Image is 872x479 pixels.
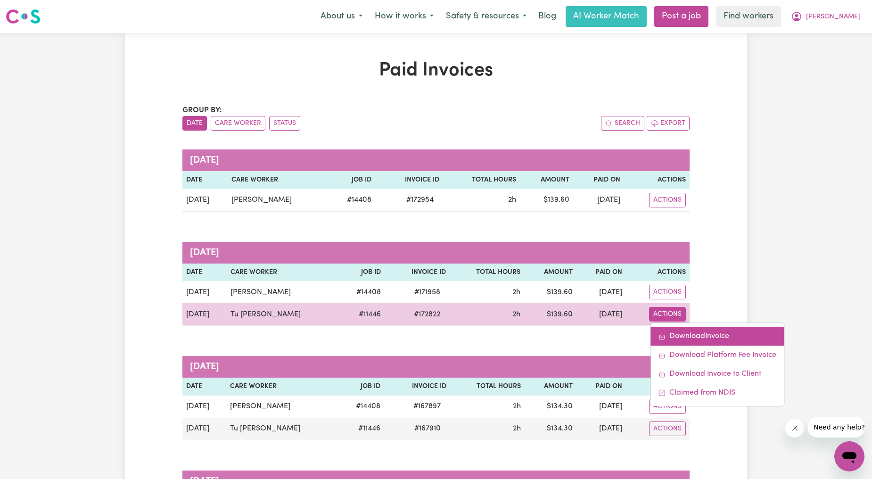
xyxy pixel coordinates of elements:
a: Careseekers logo [6,6,41,27]
th: Invoice ID [384,378,451,396]
a: Mark invoice #172822 as claimed from NDIS [650,384,784,403]
th: Job ID [328,171,375,189]
td: [DATE] [182,418,226,440]
caption: [DATE] [182,242,690,264]
span: # 171958 [409,287,446,298]
td: Tu [PERSON_NAME] [227,303,338,326]
th: Paid On [573,171,624,189]
span: # 172954 [401,194,439,206]
td: [DATE] [576,418,626,440]
td: [PERSON_NAME] [227,281,338,303]
button: Actions [649,399,686,414]
span: 2 hours [512,311,520,318]
th: Amount [525,378,576,396]
td: [DATE] [576,303,626,326]
iframe: Message from company [808,417,864,438]
td: [DATE] [182,189,228,212]
span: Group by: [182,107,222,114]
td: Tu [PERSON_NAME] [226,418,338,440]
td: # 11446 [338,418,384,440]
button: Actions [649,285,686,299]
caption: [DATE] [182,149,690,171]
th: Date [182,171,228,189]
th: Care Worker [228,171,328,189]
th: Actions [626,378,690,396]
button: Actions [649,193,686,207]
td: [DATE] [182,303,227,326]
th: Total Hours [443,171,519,189]
th: Care Worker [226,378,338,396]
td: [DATE] [182,281,227,303]
span: # 167897 [408,401,446,412]
a: Download platform fee #172822 [650,346,784,365]
button: Safety & resources [440,7,533,26]
span: # 172822 [408,309,446,320]
a: Find workers [716,6,781,27]
th: Date [182,264,227,281]
td: $ 139.60 [524,303,576,326]
th: Total Hours [450,378,525,396]
th: Total Hours [450,264,524,281]
td: # 14408 [338,396,384,418]
iframe: Button to launch messaging window [834,441,864,471]
td: [PERSON_NAME] [228,189,328,212]
td: # 11446 [338,303,385,326]
th: Date [182,378,226,396]
button: sort invoices by care worker [211,116,265,131]
td: # 14408 [328,189,375,212]
button: My Account [785,7,866,26]
th: Job ID [338,378,384,396]
span: 2 hours [513,425,521,432]
button: Actions [649,307,686,322]
button: Search [601,116,644,131]
td: $ 134.30 [525,418,576,440]
button: Actions [649,421,686,436]
td: [PERSON_NAME] [226,396,338,418]
iframe: Close message [785,419,804,438]
button: How it works [369,7,440,26]
th: Paid On [576,378,626,396]
button: About us [314,7,369,26]
td: $ 139.60 [524,281,576,303]
a: Blog [533,6,562,27]
a: Download invoice to CS #172822 [650,365,784,384]
td: [DATE] [576,396,626,418]
a: Download invoice #172822 [650,327,784,346]
span: # 167910 [409,423,446,434]
td: $ 139.60 [520,189,574,212]
td: [DATE] [573,189,624,212]
th: Care Worker [227,264,338,281]
img: Careseekers logo [6,8,41,25]
a: AI Worker Match [566,6,647,27]
button: sort invoices by paid status [269,116,300,131]
td: [DATE] [576,281,626,303]
td: [DATE] [182,396,226,418]
button: Export [647,116,690,131]
th: Paid On [576,264,626,281]
button: sort invoices by date [182,116,207,131]
div: Actions [650,323,784,407]
span: 2 hours [512,289,520,296]
span: Need any help? [6,7,57,14]
th: Invoice ID [385,264,450,281]
th: Job ID [338,264,385,281]
a: Post a job [654,6,708,27]
td: # 14408 [338,281,385,303]
th: Invoice ID [375,171,444,189]
th: Amount [524,264,576,281]
td: $ 134.30 [525,396,576,418]
span: [PERSON_NAME] [806,12,860,22]
th: Actions [624,171,690,189]
span: 2 hours [508,196,516,204]
th: Amount [520,171,574,189]
span: 2 hours [513,403,521,410]
caption: [DATE] [182,356,690,378]
h1: Paid Invoices [182,59,690,82]
th: Actions [626,264,690,281]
